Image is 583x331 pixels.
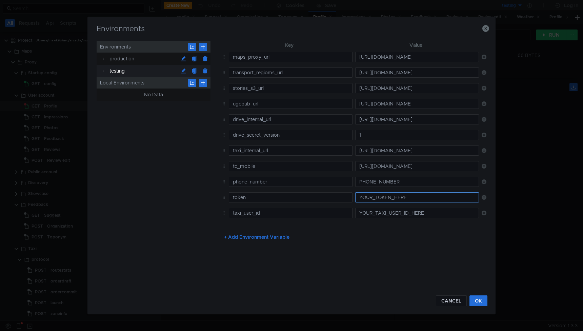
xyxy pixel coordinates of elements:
div: Local Environments [97,77,210,89]
h3: Environments [96,25,487,33]
th: Value [353,41,479,49]
div: production [109,53,178,65]
div: Environments [97,41,210,53]
div: testing [109,65,178,77]
div: No Data [144,91,163,99]
th: Key [226,41,353,49]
